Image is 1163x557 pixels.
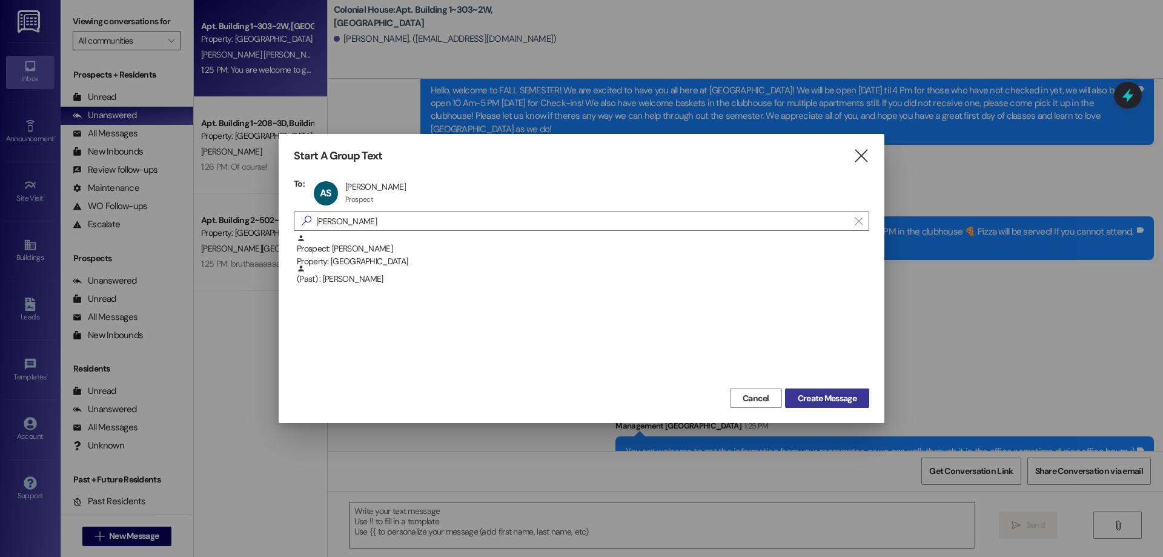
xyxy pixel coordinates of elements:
[316,213,849,230] input: Search for any contact or apartment
[320,187,331,199] span: AS
[297,264,869,285] div: (Past) : [PERSON_NAME]
[297,215,316,227] i: 
[785,389,869,408] button: Create Message
[345,181,406,192] div: [PERSON_NAME]
[853,150,869,162] i: 
[294,178,305,189] h3: To:
[743,392,769,405] span: Cancel
[345,195,373,204] div: Prospect
[849,212,869,230] button: Clear text
[730,389,782,408] button: Cancel
[297,234,869,268] div: Prospect: [PERSON_NAME]
[297,255,869,268] div: Property: [GEOGRAPHIC_DATA]
[798,392,857,405] span: Create Message
[294,149,382,163] h3: Start A Group Text
[855,216,862,226] i: 
[294,264,869,295] div: (Past) : [PERSON_NAME]
[294,234,869,264] div: Prospect: [PERSON_NAME]Property: [GEOGRAPHIC_DATA]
